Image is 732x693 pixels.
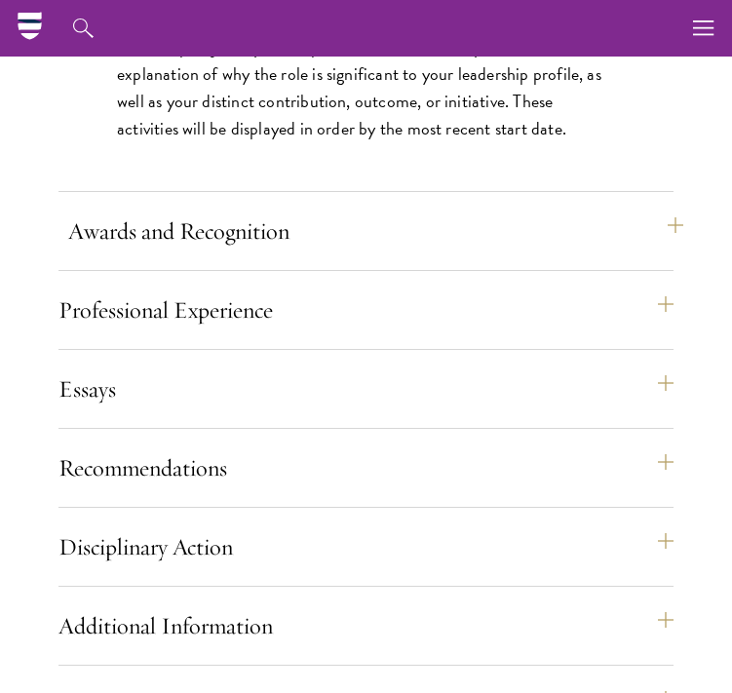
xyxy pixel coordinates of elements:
button: Essays [58,366,674,412]
button: Disciplinary Action [58,523,674,570]
button: Additional Information [58,602,674,649]
button: Recommendations [58,444,674,491]
button: Awards and Recognition [68,208,683,254]
button: Professional Experience [58,287,674,333]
